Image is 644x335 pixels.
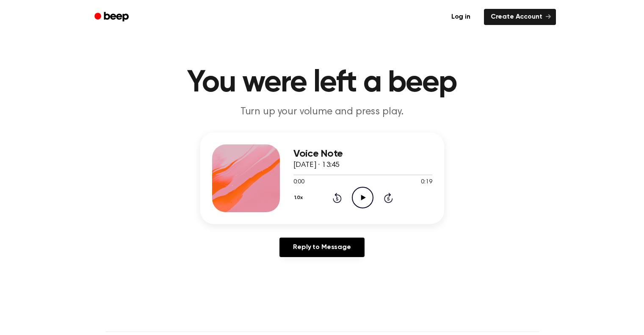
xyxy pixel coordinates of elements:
a: Log in [443,7,479,27]
a: Reply to Message [279,238,364,257]
h1: You were left a beep [105,68,539,98]
span: 0:19 [421,178,432,187]
p: Turn up your volume and press play. [160,105,485,119]
h3: Voice Note [293,148,432,160]
a: Beep [88,9,136,25]
a: Create Account [484,9,556,25]
button: 1.0x [293,191,306,205]
span: 0:00 [293,178,304,187]
span: [DATE] · 13:45 [293,161,340,169]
